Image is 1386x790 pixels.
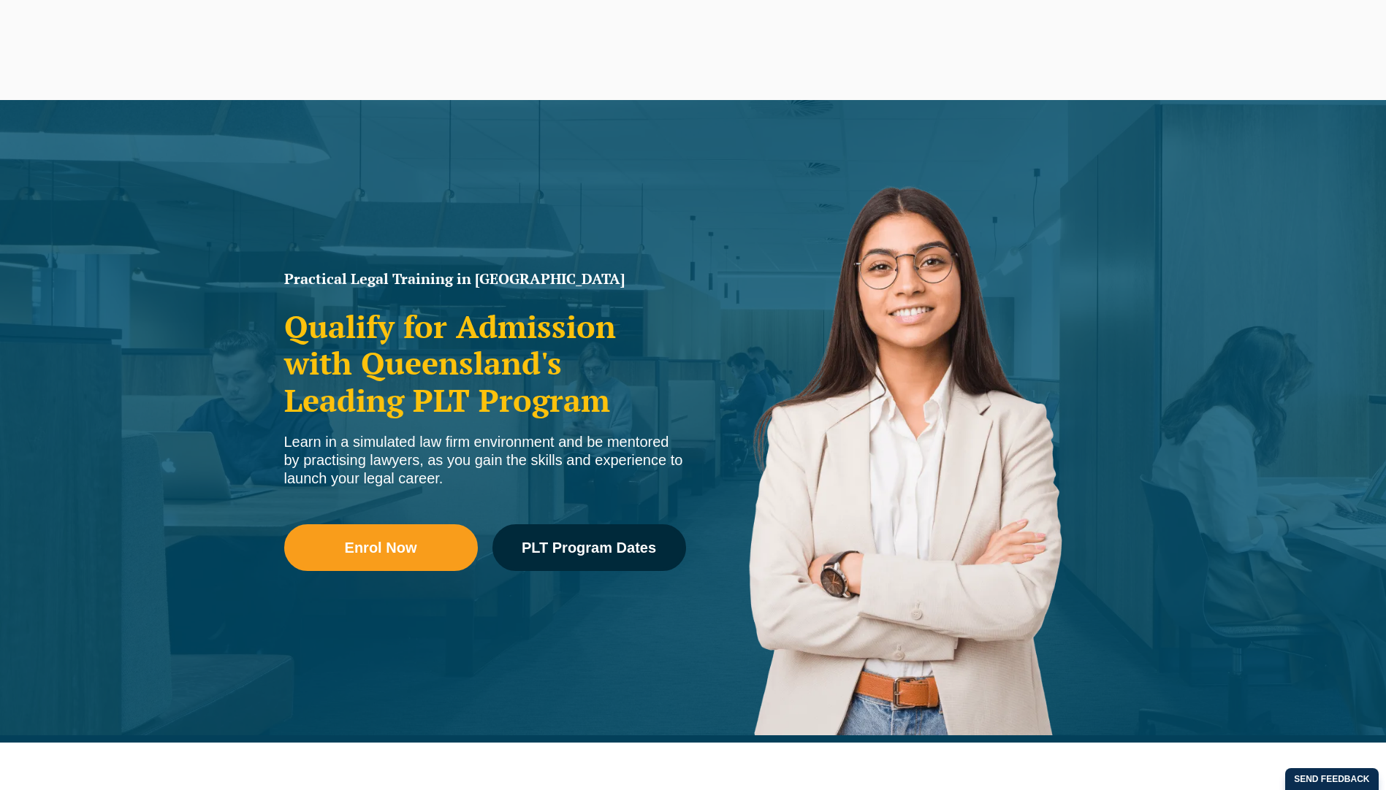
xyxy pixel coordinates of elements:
[522,540,656,555] span: PLT Program Dates
[284,433,686,488] div: Learn in a simulated law firm environment and be mentored by practising lawyers, as you gain the ...
[284,524,478,571] a: Enrol Now
[284,308,686,418] h2: Qualify for Admission with Queensland's Leading PLT Program
[284,272,686,286] h1: Practical Legal Training in [GEOGRAPHIC_DATA]
[492,524,686,571] a: PLT Program Dates
[345,540,417,555] span: Enrol Now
